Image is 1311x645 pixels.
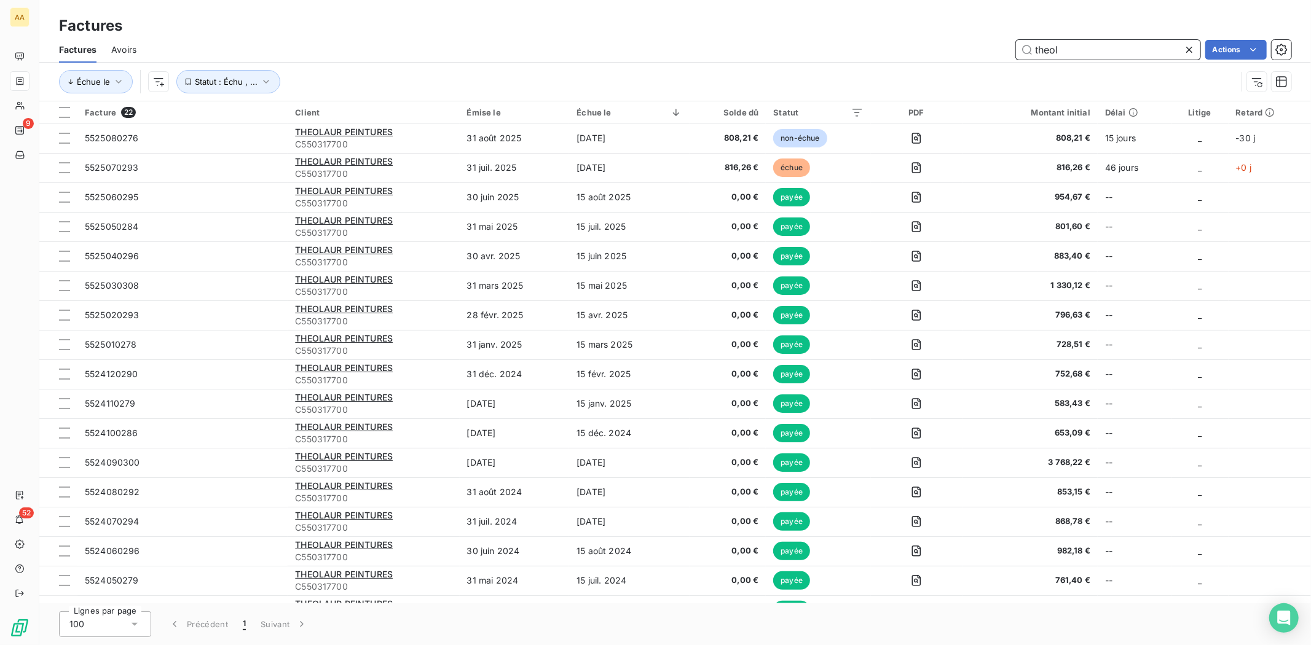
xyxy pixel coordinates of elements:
[243,618,246,630] span: 1
[569,595,690,625] td: 15 juin 2024
[1198,251,1202,261] span: _
[85,310,140,320] span: 5525020293
[1098,241,1171,271] td: --
[773,247,810,265] span: payée
[1198,339,1202,350] span: _
[460,271,570,300] td: 31 mars 2025
[295,404,452,416] span: C550317700
[970,515,1090,528] span: 868,78 €
[878,107,955,117] div: PDF
[295,480,393,491] span: THEOLAUR PEINTURES
[697,107,758,117] div: Solde dû
[295,244,393,255] span: THEOLAUR PEINTURES
[773,542,810,560] span: payée
[773,306,810,324] span: payée
[121,107,136,118] span: 22
[569,330,690,359] td: 15 mars 2025
[295,539,393,550] span: THEOLAUR PEINTURES
[970,338,1090,351] span: 728,51 €
[1198,545,1202,556] span: _
[970,162,1090,174] span: 816,26 €
[59,15,122,37] h3: Factures
[569,241,690,271] td: 15 juin 2025
[697,309,758,321] span: 0,00 €
[569,182,690,212] td: 15 août 2025
[1098,477,1171,507] td: --
[569,507,690,536] td: [DATE]
[460,123,570,153] td: 31 août 2025
[1098,153,1171,182] td: 46 jours
[295,138,452,150] span: C550317700
[85,428,138,438] span: 5524100286
[569,212,690,241] td: 15 juil. 2025
[1098,418,1171,448] td: --
[1198,575,1202,585] span: _
[10,618,30,638] img: Logo LeanPay
[569,123,690,153] td: [DATE]
[460,300,570,330] td: 28 févr. 2025
[295,433,452,445] span: C550317700
[85,339,137,350] span: 5525010278
[295,168,452,180] span: C550317700
[773,365,810,383] span: payée
[460,595,570,625] td: 30 avr. 2024
[697,456,758,469] span: 0,00 €
[970,191,1090,203] span: 954,67 €
[460,241,570,271] td: 30 avr. 2025
[1236,133,1256,143] span: -30 j
[1198,369,1202,379] span: _
[85,457,140,467] span: 5524090300
[1098,566,1171,595] td: --
[85,251,140,261] span: 5525040296
[85,369,138,379] span: 5524120290
[295,186,393,196] span: THEOLAUR PEINTURES
[1098,448,1171,477] td: --
[295,345,452,357] span: C550317700
[569,389,690,418] td: 15 janv. 2025
[295,197,452,209] span: C550317700
[970,486,1090,498] span: 853,15 €
[1198,133,1202,143] span: _
[1198,221,1202,232] span: _
[295,303,393,314] span: THEOLAUR PEINTURES
[85,280,140,291] span: 5525030308
[460,330,570,359] td: 31 janv. 2025
[970,279,1090,292] span: 1 330,12 €
[295,227,452,239] span: C550317700
[577,107,682,117] div: Échue le
[85,575,139,585] span: 5524050279
[1198,192,1202,202] span: _
[59,70,133,93] button: Échue le
[970,456,1090,469] span: 3 768,22 €
[1098,330,1171,359] td: --
[295,569,393,579] span: THEOLAUR PEINTURES
[569,566,690,595] td: 15 juil. 2024
[85,516,140,526] span: 5524070294
[569,448,690,477] td: [DATE]
[460,359,570,389] td: 31 déc. 2024
[773,107,863,117] div: Statut
[1198,428,1202,438] span: _
[85,487,140,497] span: 5524080292
[970,397,1090,410] span: 583,43 €
[1198,487,1202,497] span: _
[773,571,810,590] span: payée
[697,515,758,528] span: 0,00 €
[295,256,452,268] span: C550317700
[970,132,1090,144] span: 808,21 €
[1098,389,1171,418] td: --
[970,107,1090,117] div: Montant initial
[773,335,810,354] span: payée
[460,182,570,212] td: 30 juin 2025
[295,510,393,520] span: THEOLAUR PEINTURES
[295,522,452,534] span: C550317700
[460,418,570,448] td: [DATE]
[1098,507,1171,536] td: --
[85,162,139,173] span: 5525070293
[773,483,810,501] span: payée
[697,338,758,351] span: 0,00 €
[1098,123,1171,153] td: 15 jours
[697,545,758,557] span: 0,00 €
[195,77,258,87] span: Statut : Échu , ...
[1205,40,1267,60] button: Actions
